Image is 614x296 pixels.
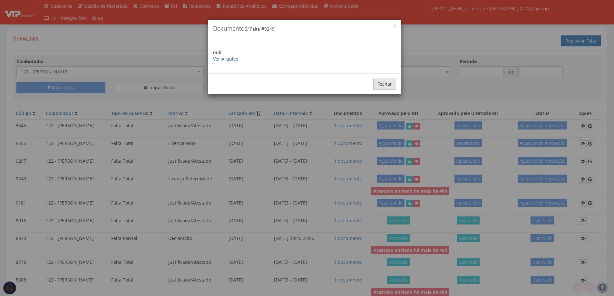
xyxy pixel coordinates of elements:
[373,79,396,90] button: Fechar
[213,49,396,62] p: null
[247,26,275,32] small: / Falta #
[393,24,396,27] button: Close
[264,26,275,32] span: 9249
[213,56,238,62] a: Ver Arquivo
[213,24,396,33] h4: Documentos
